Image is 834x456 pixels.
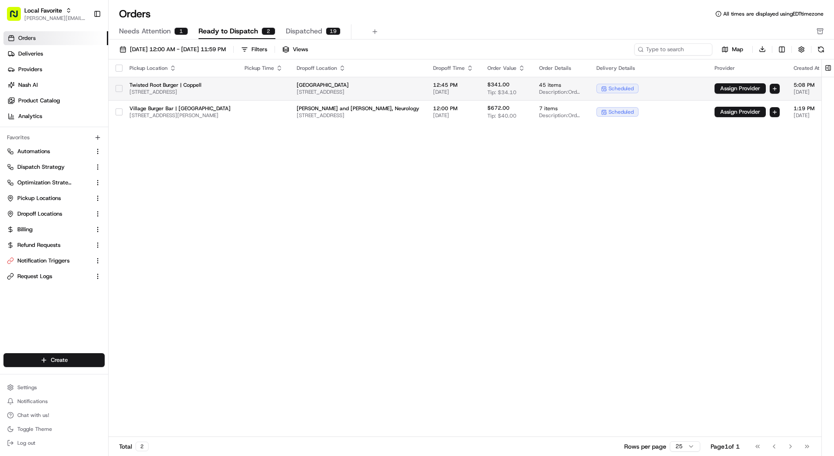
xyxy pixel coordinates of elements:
[7,210,91,218] a: Dropoff Locations
[715,83,766,94] button: Assign Provider
[129,105,231,112] span: Village Burger Bar | [GEOGRAPHIC_DATA]
[297,112,419,119] span: [STREET_ADDRESS]
[278,43,312,56] button: Views
[7,257,91,265] a: Notification Triggers
[3,269,105,283] button: Request Logs
[17,179,72,187] span: Optimization Strategy
[55,157,58,164] span: •
[17,241,60,249] span: Refund Requests
[3,131,105,144] div: Favorites
[136,442,149,451] div: 2
[17,194,61,202] span: Pickup Locations
[7,272,91,280] a: Request Logs
[116,43,230,56] button: [DATE] 12:00 AM - [DATE] 11:59 PM
[174,27,188,35] div: 1
[237,43,271,56] button: Filters
[815,43,827,56] button: Refresh
[297,82,419,89] span: [GEOGRAPHIC_DATA]
[7,179,91,187] a: Optimization Strategy
[17,257,69,265] span: Notification Triggers
[7,163,91,171] a: Dispatch Strategy
[3,238,105,252] button: Refund Requests
[293,46,308,53] span: Views
[794,89,828,95] span: [DATE]
[51,356,68,364] span: Create
[487,89,516,96] span: Tip: $34.10
[3,47,108,61] a: Deliveries
[17,163,65,171] span: Dispatch Strategy
[3,94,108,108] a: Product Catalog
[539,65,582,72] div: Order Details
[9,126,23,140] img: nakirzaman
[73,194,80,201] div: 💻
[794,82,828,89] span: 5:08 PM
[129,82,231,89] span: Twisted Root Burger | Coppell
[539,105,582,112] span: 7 items
[18,66,42,73] span: Providers
[17,426,52,433] span: Toggle Theme
[3,254,105,268] button: Notification Triggers
[715,65,780,72] div: Provider
[609,108,634,115] span: scheduled
[18,82,34,98] img: 1727276513143-84d647e1-66c0-4f92-a045-3c9f9f5dfd92
[119,442,149,451] div: Total
[86,215,105,221] span: Pylon
[17,384,37,391] span: Settings
[130,46,226,53] span: [DATE] 12:00 AM - [DATE] 11:59 PM
[252,46,267,53] div: Filters
[7,241,91,249] a: Refund Requests
[39,91,119,98] div: We're available if you need us!
[326,27,341,35] div: 19
[286,26,322,36] span: Dispatched
[5,190,70,206] a: 📗Knowledge Base
[539,82,582,89] span: 45 items
[148,85,158,95] button: Start new chat
[3,160,105,174] button: Dispatch Strategy
[609,85,634,92] span: scheduled
[60,157,78,164] span: [DATE]
[7,148,91,155] a: Automations
[624,442,666,451] p: Rows per page
[17,272,52,280] span: Request Logs
[297,89,419,95] span: [STREET_ADDRESS]
[17,440,35,446] span: Log out
[9,34,158,48] p: Welcome 👋
[129,89,231,95] span: [STREET_ADDRESS]
[18,97,60,105] span: Product Catalog
[487,112,516,119] span: Tip: $40.00
[18,34,36,42] span: Orders
[711,442,740,451] div: Page 1 of 1
[3,109,108,123] a: Analytics
[119,26,171,36] span: Needs Attention
[18,112,42,120] span: Analytics
[723,10,824,17] span: All times are displayed using EDT timezone
[17,226,33,233] span: Billing
[17,148,50,155] span: Automations
[3,381,105,394] button: Settings
[3,223,105,236] button: Billing
[17,194,66,202] span: Knowledge Base
[539,89,582,95] span: Description: Order #UK3-50R: 22x Build Your Own Burger Bar, 22x Chips, and Tableware including na...
[794,65,828,72] div: Created At
[7,194,91,202] a: Pickup Locations
[433,82,473,89] span: 12:45 PM
[794,105,828,112] span: 1:19 PM
[3,423,105,435] button: Toggle Theme
[70,190,143,206] a: 💻API Documentation
[433,105,473,112] span: 12:00 PM
[24,15,86,22] button: [PERSON_NAME][EMAIL_ADDRESS][DOMAIN_NAME]
[3,191,105,205] button: Pickup Locations
[297,105,419,112] span: [PERSON_NAME] and [PERSON_NAME], Neurology
[17,398,48,405] span: Notifications
[135,111,158,121] button: See all
[18,81,38,89] span: Nash AI
[9,8,26,26] img: Nash
[24,6,62,15] button: Local Favorite
[433,112,473,119] span: [DATE]
[39,82,142,91] div: Start new chat
[3,78,108,92] a: Nash AI
[596,65,701,72] div: Delivery Details
[129,112,231,119] span: [STREET_ADDRESS][PERSON_NAME]
[18,50,43,58] span: Deliveries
